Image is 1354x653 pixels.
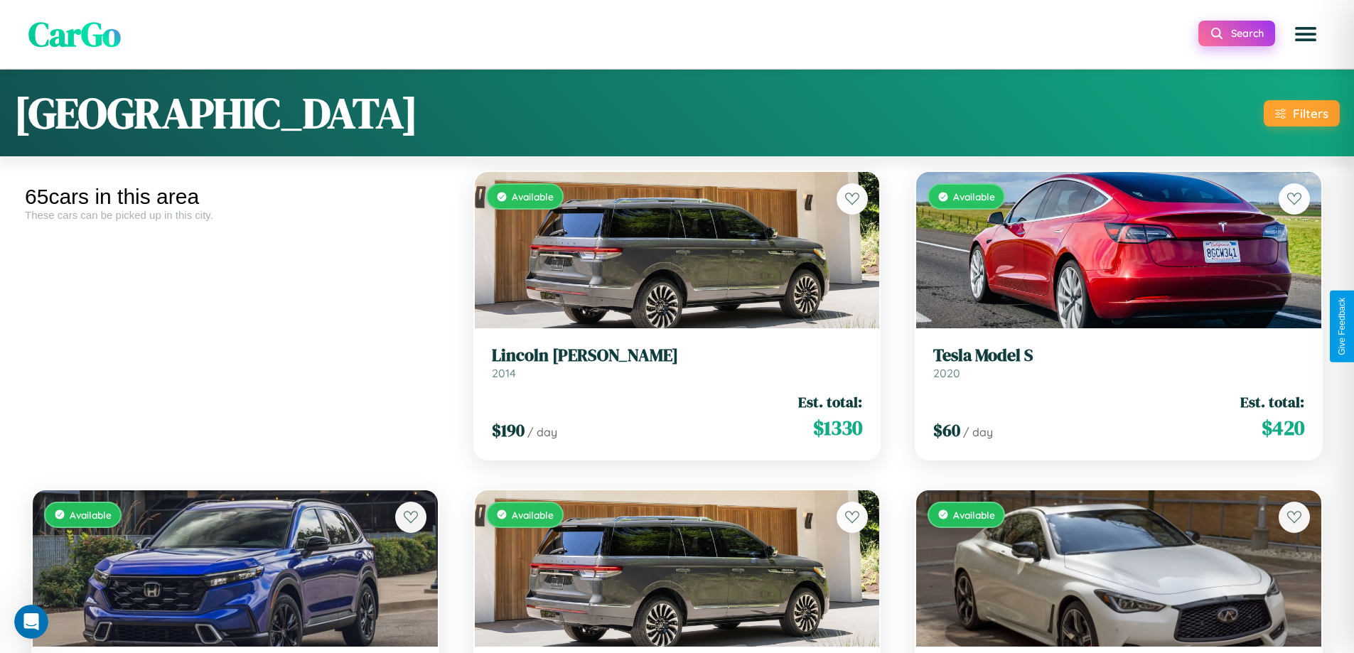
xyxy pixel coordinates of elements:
[1337,298,1347,355] div: Give Feedback
[14,84,418,142] h1: [GEOGRAPHIC_DATA]
[492,366,516,380] span: 2014
[933,366,960,380] span: 2020
[933,419,960,442] span: $ 60
[1240,392,1304,412] span: Est. total:
[492,345,863,380] a: Lincoln [PERSON_NAME]2014
[953,509,995,521] span: Available
[492,419,525,442] span: $ 190
[963,425,993,439] span: / day
[1286,14,1326,54] button: Open menu
[798,392,862,412] span: Est. total:
[1264,100,1340,126] button: Filters
[813,414,862,442] span: $ 1330
[25,185,446,209] div: 65 cars in this area
[70,509,112,521] span: Available
[953,190,995,203] span: Available
[1293,106,1328,121] div: Filters
[933,345,1304,366] h3: Tesla Model S
[1231,27,1264,40] span: Search
[527,425,557,439] span: / day
[933,345,1304,380] a: Tesla Model S2020
[512,509,554,521] span: Available
[1198,21,1275,46] button: Search
[28,11,121,58] span: CarGo
[25,209,446,221] div: These cars can be picked up in this city.
[14,605,48,639] iframe: Intercom live chat
[512,190,554,203] span: Available
[492,345,863,366] h3: Lincoln [PERSON_NAME]
[1262,414,1304,442] span: $ 420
